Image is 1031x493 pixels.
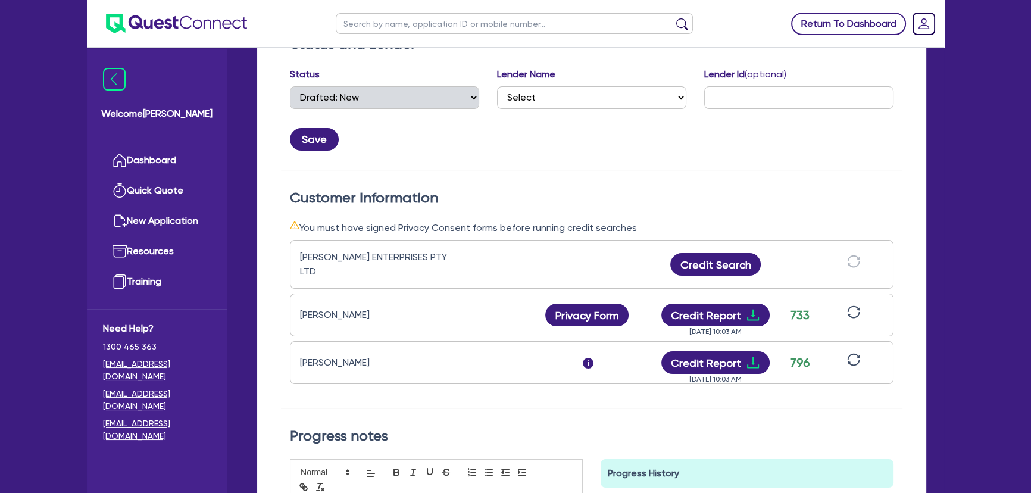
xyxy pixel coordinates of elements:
[704,67,786,82] label: Lender Id
[847,305,860,319] span: sync
[847,255,860,268] span: sync
[300,355,449,370] div: [PERSON_NAME]
[785,354,814,372] div: 796
[103,145,211,176] a: Dashboard
[601,459,893,488] div: Progress History
[103,358,211,383] a: [EMAIL_ADDRESS][DOMAIN_NAME]
[497,67,555,82] label: Lender Name
[103,417,211,442] a: [EMAIL_ADDRESS][DOMAIN_NAME]
[746,355,760,370] span: download
[661,351,770,374] button: Credit Reportdownload
[103,341,211,353] span: 1300 465 363
[103,176,211,206] a: Quick Quote
[336,13,693,34] input: Search by name, application ID or mobile number...
[290,428,893,445] h2: Progress notes
[106,14,247,33] img: quest-connect-logo-blue
[908,8,939,39] a: Dropdown toggle
[113,244,127,258] img: resources
[113,183,127,198] img: quick-quote
[290,128,339,151] button: Save
[290,67,320,82] label: Status
[103,322,211,336] span: Need Help?
[300,308,449,322] div: [PERSON_NAME]
[785,306,814,324] div: 733
[847,353,860,366] span: sync
[113,274,127,289] img: training
[101,107,213,121] span: Welcome [PERSON_NAME]
[583,358,593,369] span: i
[545,304,629,326] button: Privacy Form
[290,220,299,230] span: warning
[103,206,211,236] a: New Application
[300,250,449,279] div: [PERSON_NAME] ENTERPRISES PTY LTD
[103,236,211,267] a: Resources
[843,305,864,326] button: sync
[746,308,760,322] span: download
[745,68,786,80] span: (optional)
[661,304,770,326] button: Credit Reportdownload
[670,253,761,276] button: Credit Search
[843,254,864,275] button: sync
[290,189,893,207] h2: Customer Information
[843,352,864,373] button: sync
[290,220,893,235] div: You must have signed Privacy Consent forms before running credit searches
[103,68,126,91] img: icon-menu-close
[113,214,127,228] img: new-application
[103,388,211,413] a: [EMAIL_ADDRESS][DOMAIN_NAME]
[103,267,211,297] a: Training
[791,13,906,35] a: Return To Dashboard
